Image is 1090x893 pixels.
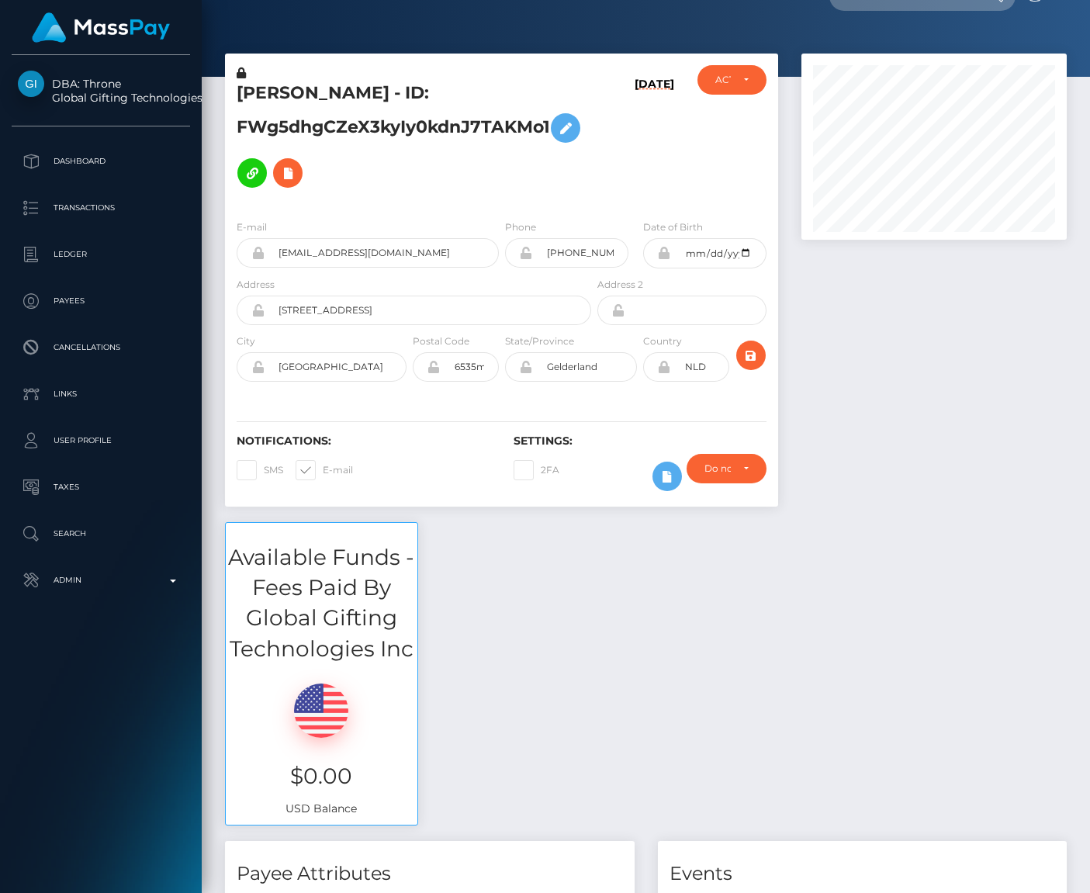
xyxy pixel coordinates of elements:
p: Dashboard [18,150,184,173]
label: SMS [237,460,283,480]
p: Payees [18,289,184,313]
a: Dashboard [12,142,190,181]
label: Postal Code [413,334,469,348]
button: ACTIVE [697,65,766,95]
p: Ledger [18,243,184,266]
h6: Notifications: [237,434,490,448]
a: Admin [12,561,190,600]
h6: [DATE] [635,78,674,201]
a: Taxes [12,468,190,507]
img: USD.png [294,684,348,738]
label: State/Province [505,334,574,348]
p: Admin [18,569,184,592]
h5: [PERSON_NAME] - ID: FWg5dhgCZeX3kyIy0kdnJ7TAKMo1 [237,81,583,196]
h3: $0.00 [237,761,406,791]
h4: Events [670,860,1056,888]
div: USD Balance [226,664,417,825]
label: E-mail [296,460,353,480]
label: Date of Birth [643,220,703,234]
p: Transactions [18,196,184,220]
h4: Payee Attributes [237,860,623,888]
h3: Available Funds - Fees Paid By Global Gifting Technologies Inc [226,542,417,664]
a: Search [12,514,190,553]
a: Ledger [12,235,190,274]
img: Global Gifting Technologies Inc [18,71,44,97]
label: Country [643,334,682,348]
p: Links [18,382,184,406]
label: Address 2 [597,278,643,292]
img: MassPay Logo [32,12,170,43]
a: Transactions [12,189,190,227]
a: Links [12,375,190,414]
h6: Settings: [514,434,767,448]
div: ACTIVE [715,74,731,86]
a: Cancellations [12,328,190,367]
a: Payees [12,282,190,320]
label: E-mail [237,220,267,234]
label: City [237,334,255,348]
label: 2FA [514,460,559,480]
div: Do not require [704,462,732,475]
button: Do not require [687,454,767,483]
p: Cancellations [18,336,184,359]
label: Address [237,278,275,292]
a: User Profile [12,421,190,460]
span: DBA: Throne Global Gifting Technologies Inc [12,77,190,105]
p: Taxes [18,476,184,499]
p: User Profile [18,429,184,452]
p: Search [18,522,184,545]
label: Phone [505,220,536,234]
